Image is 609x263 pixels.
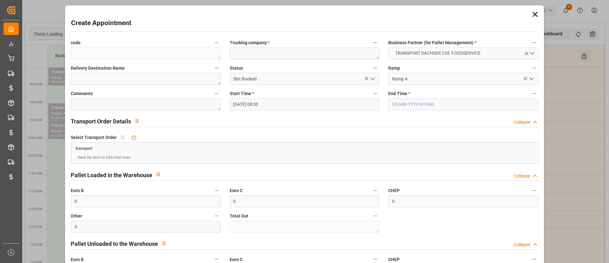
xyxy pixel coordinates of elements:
[71,18,131,28] h2: Create Appointment
[75,146,92,151] span: transport
[530,38,538,47] button: Business Partner (for Pallet Management) *
[75,145,92,150] a: transport
[514,173,530,179] div: Collapse
[368,74,377,84] button: open menu
[388,187,400,194] span: CHEP
[388,256,400,263] span: CHEP
[514,119,530,126] div: Collapse
[388,65,400,72] span: Ramp
[371,186,379,195] button: Euro C
[78,155,130,160] span: Save the form to Edit/Add rows
[71,213,82,219] span: Other
[388,98,538,110] input: DD-MM-YYYY HH:MM
[71,65,125,72] span: Delivery Destination Name
[158,237,170,249] button: View description
[371,89,379,98] button: Start Time *
[213,212,221,220] button: Other
[388,73,538,85] input: Type to search/select
[152,168,164,180] button: View description
[71,117,131,126] h2: Transport Order Details
[230,256,243,263] span: Euro C
[230,213,248,219] span: Total Out
[530,89,538,98] button: End Time *
[71,134,117,141] span: Select Transport Order
[371,64,379,72] button: Status
[230,73,379,85] input: Type to search/select
[213,186,221,195] button: Euro B
[230,98,379,110] input: DD-MM-YYYY HH:MM
[213,64,221,72] button: Delivery Destination Name
[371,38,379,47] button: Trucking company *
[71,187,84,194] span: Euro B
[530,186,538,195] button: CHEP
[388,39,476,46] span: Business Partner (for Pallet Management)
[230,187,243,194] span: Euro C
[230,39,270,46] span: Trucking company
[71,171,152,179] h2: Pallet Loaded in the Warehouse
[213,89,221,98] button: Comments
[530,64,538,72] button: Ramp
[131,115,143,127] button: View description
[71,39,81,46] span: code
[71,239,158,248] h2: Pallet Unloaded to the Warehouse
[213,38,221,47] button: code
[71,256,84,263] span: Euro B
[371,212,379,220] button: Total Out
[514,241,530,248] div: Collapse
[392,50,484,57] span: TRANSPORT DACHSER COF FOODSERVICE
[388,47,538,59] button: open menu
[71,90,93,97] span: Comments
[230,65,243,72] span: Status
[526,74,536,84] button: open menu
[230,90,254,97] span: Start Time
[388,90,410,97] span: End Time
